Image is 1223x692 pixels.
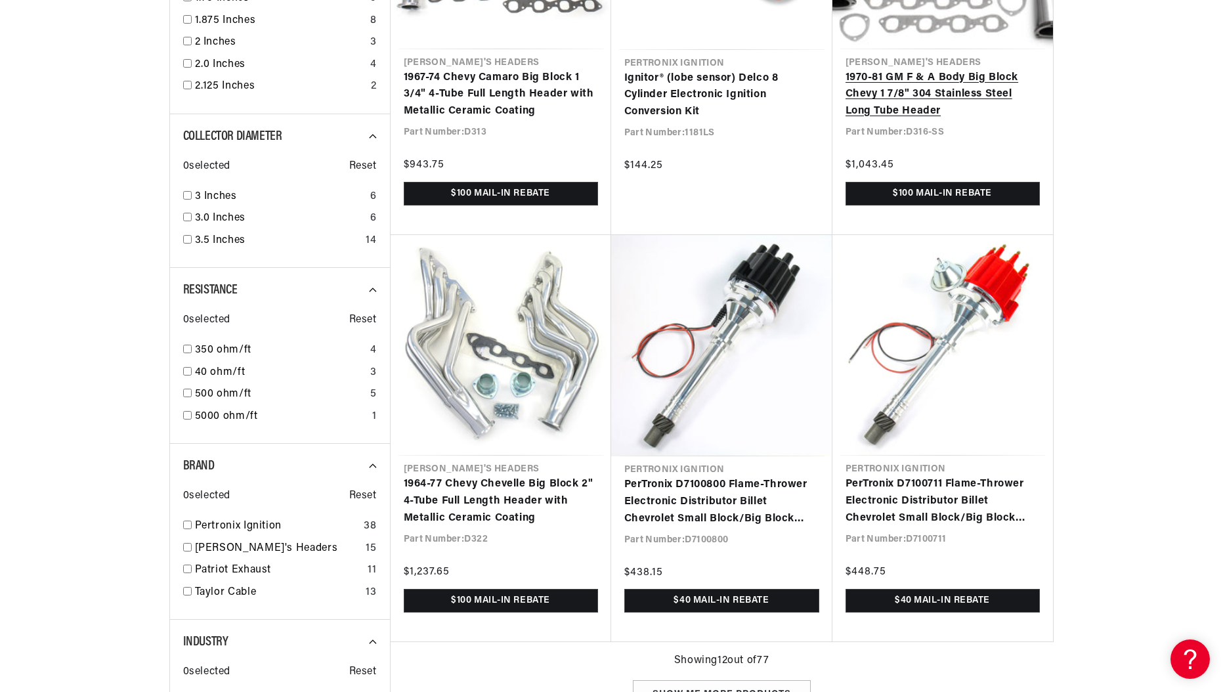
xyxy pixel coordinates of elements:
[370,56,377,74] div: 4
[183,130,282,143] span: Collector Diameter
[370,188,377,205] div: 6
[404,70,598,120] a: 1967-74 Chevy Camaro Big Block 1 3/4" 4-Tube Full Length Header with Metallic Ceramic Coating
[195,364,365,381] a: 40 ohm/ft
[183,460,215,473] span: Brand
[370,34,377,51] div: 3
[846,476,1040,527] a: PerTronix D7100711 Flame-Thrower Electronic Distributor Billet Chevrolet Small Block/Big Block wi...
[846,70,1040,120] a: 1970-81 GM F & A Body Big Block Chevy 1 7/8" 304 Stainless Steel Long Tube Header
[195,78,366,95] a: 2.125 Inches
[183,312,230,329] span: 0 selected
[183,664,230,681] span: 0 selected
[674,653,769,670] span: Showing 12 out of 77
[370,342,377,359] div: 4
[370,386,377,403] div: 5
[195,584,361,601] a: Taylor Cable
[183,284,238,297] span: Resistance
[370,364,377,381] div: 3
[195,188,365,205] a: 3 Inches
[404,476,598,527] a: 1964-77 Chevy Chevelle Big Block 2" 4-Tube Full Length Header with Metallic Ceramic Coating
[368,562,376,579] div: 11
[349,488,377,505] span: Reset
[195,210,365,227] a: 3.0 Inches
[349,158,377,175] span: Reset
[183,488,230,505] span: 0 selected
[370,210,377,227] div: 6
[195,518,359,535] a: Pertronix Ignition
[195,34,365,51] a: 2 Inches
[366,584,376,601] div: 13
[195,342,365,359] a: 350 ohm/ft
[195,408,367,425] a: 5000 ohm/ft
[195,12,365,30] a: 1.875 Inches
[371,78,377,95] div: 2
[364,518,376,535] div: 38
[183,636,228,649] span: Industry
[366,232,376,249] div: 14
[195,386,365,403] a: 500 ohm/ft
[624,70,819,121] a: Ignitor® (lobe sensor) Delco 8 Cylinder Electronic Ignition Conversion Kit
[195,562,363,579] a: Patriot Exhaust
[183,158,230,175] span: 0 selected
[349,312,377,329] span: Reset
[195,232,361,249] a: 3.5 Inches
[195,56,365,74] a: 2.0 Inches
[349,664,377,681] span: Reset
[624,477,819,527] a: PerTronix D7100800 Flame-Thrower Electronic Distributor Billet Chevrolet Small Block/Big Block wi...
[366,540,376,557] div: 15
[195,540,361,557] a: [PERSON_NAME]'s Headers
[370,12,377,30] div: 8
[372,408,377,425] div: 1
